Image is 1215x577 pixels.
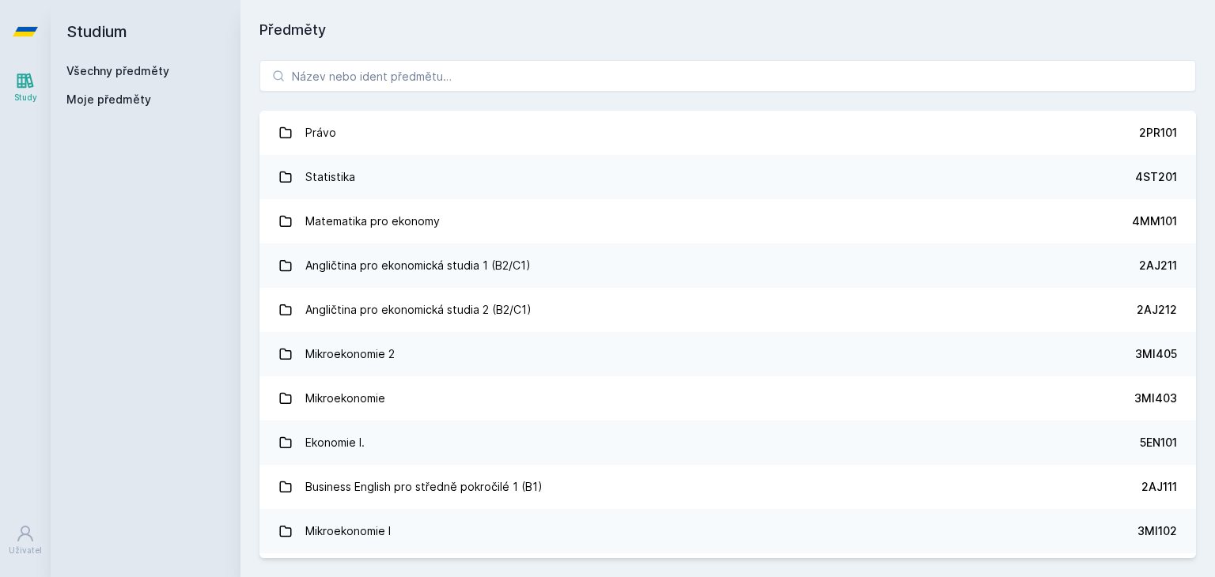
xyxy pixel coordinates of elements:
[14,92,37,104] div: Study
[1141,479,1177,495] div: 2AJ111
[1134,390,1177,406] div: 3MI403
[259,155,1196,199] a: Statistika 4ST201
[305,471,543,503] div: Business English pro středně pokročilé 1 (B1)
[1132,213,1177,229] div: 4MM101
[259,420,1196,465] a: Ekonomie I. 5EN101
[66,64,169,77] a: Všechny předměty
[1135,169,1177,185] div: 4ST201
[1137,302,1177,318] div: 2AJ212
[1140,435,1177,451] div: 5EN101
[305,117,336,149] div: Právo
[259,509,1196,553] a: Mikroekonomie I 3MI102
[259,199,1196,243] a: Matematika pro ekonomy 4MM101
[259,332,1196,376] a: Mikroekonomie 2 3MI405
[259,19,1196,41] h1: Předměty
[1135,346,1177,362] div: 3MI405
[66,92,151,107] span: Moje předměty
[259,465,1196,509] a: Business English pro středně pokročilé 1 (B1) 2AJ111
[1137,523,1177,539] div: 3MI102
[1139,258,1177,273] div: 2AJ211
[1139,125,1177,141] div: 2PR101
[305,294,532,326] div: Angličtina pro ekonomická studia 2 (B2/C1)
[3,516,47,564] a: Uživatel
[259,288,1196,332] a: Angličtina pro ekonomická studia 2 (B2/C1) 2AJ212
[259,111,1196,155] a: Právo 2PR101
[9,545,42,556] div: Uživatel
[305,206,440,237] div: Matematika pro ekonomy
[259,243,1196,288] a: Angličtina pro ekonomická studia 1 (B2/C1) 2AJ211
[305,383,385,414] div: Mikroekonomie
[305,427,365,458] div: Ekonomie I.
[259,60,1196,92] input: Název nebo ident předmětu…
[259,376,1196,420] a: Mikroekonomie 3MI403
[305,250,531,281] div: Angličtina pro ekonomická studia 1 (B2/C1)
[3,63,47,111] a: Study
[305,338,395,370] div: Mikroekonomie 2
[305,515,391,547] div: Mikroekonomie I
[305,161,355,193] div: Statistika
